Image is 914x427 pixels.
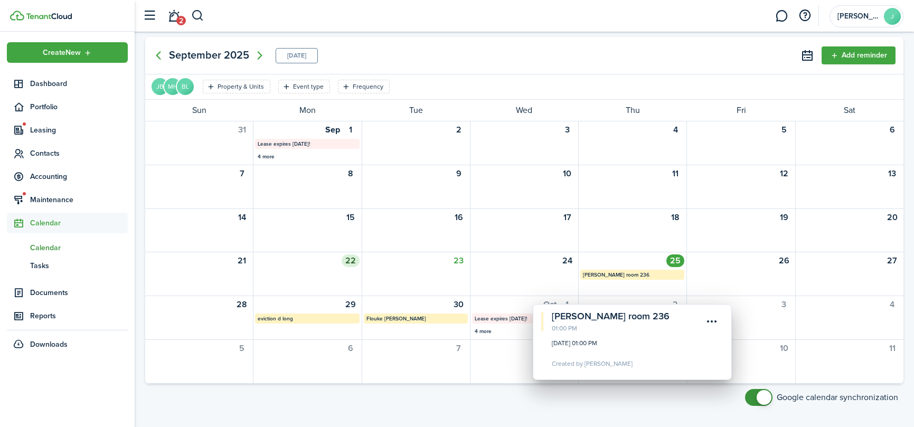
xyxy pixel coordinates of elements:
[224,46,249,64] span: 2025
[258,153,356,160] div: 4 more
[775,124,793,136] div: Friday, September 5, 2025
[30,242,128,253] span: Calendar
[253,100,361,121] div: Mon
[7,73,128,94] a: Dashboard
[362,100,470,121] div: Tue
[342,298,360,311] div: Monday, September 29, 2025
[164,78,181,95] avatar-text: MH
[775,211,793,224] div: Friday, September 19, 2025
[293,82,324,91] filter-tag-label: Event type
[30,148,128,159] span: Contacts
[191,7,204,25] button: Search
[775,254,793,267] div: Friday, September 26, 2025
[353,82,383,91] filter-tag-label: Frequency
[883,342,901,355] div: Saturday, October 11, 2025
[883,254,901,267] div: Saturday, September 27, 2025
[7,42,128,63] button: Open menu
[169,46,221,64] span: September
[30,287,128,298] span: Documents
[543,298,557,311] div: Oct
[30,217,128,229] span: Calendar
[342,124,360,136] div: Monday, September 1, 2025
[795,100,903,121] div: Sat
[255,314,359,324] mbsc-calendar-label: eviction d long
[666,211,684,224] div: Thursday, September 18, 2025
[475,327,573,335] div: 4 more
[450,211,468,224] div: Tuesday, September 16, 2025
[666,167,684,180] div: Thursday, September 11, 2025
[30,260,128,271] span: Tasks
[218,82,264,91] filter-tag-label: Property & Units
[7,306,128,326] a: Reports
[148,45,169,66] mbsc-button: Previous page
[164,3,184,30] a: Notifications
[342,254,360,267] div: Monday, September 22, 2025
[276,48,318,63] mbsc-calendar-today: Today
[233,124,251,136] div: Sunday, August 31, 2025
[278,80,330,93] filter-tag: Open filter
[450,298,468,311] div: Tuesday, September 30, 2025
[558,298,576,311] div: Wednesday, October 1, 2025
[139,6,159,26] button: Open sidebar
[30,78,128,89] span: Dashboard
[558,167,576,180] div: Wednesday, September 10, 2025
[470,100,578,121] div: Wed
[145,100,253,121] div: Sun
[558,254,576,267] div: Wednesday, September 24, 2025
[775,298,793,311] div: Friday, October 3, 2025
[30,194,128,205] span: Maintenance
[233,211,251,224] div: Sunday, September 14, 2025
[10,11,24,21] img: TenantCloud
[775,167,793,180] div: Friday, September 12, 2025
[364,314,468,324] mbsc-calendar-label: Flouke [PERSON_NAME]
[30,101,128,112] span: Portfolio
[450,124,468,136] div: Tuesday, September 2, 2025
[796,7,814,25] button: Open resource center
[883,298,901,311] div: Saturday, October 4, 2025
[177,78,194,95] avatar-text: BL
[837,13,880,20] span: Joe
[7,257,128,274] a: Tasks
[686,100,795,121] div: Fri
[342,342,360,355] div: Monday, October 6, 2025
[558,211,576,224] div: Wednesday, September 17, 2025
[552,309,703,333] div: [PERSON_NAME] room 23601:00 PM
[822,46,896,64] button: Add reminder
[578,100,686,121] div: Thu
[30,339,68,350] span: Downloads
[552,358,713,369] calendar-event-author: Created by [PERSON_NAME]
[883,167,901,180] div: Saturday, September 13, 2025
[450,254,468,267] div: Today, Tuesday, September 23, 2025
[666,254,684,267] div: Thursday, September 25, 2025
[883,211,901,224] div: Saturday, September 20, 2025
[249,45,270,66] mbsc-button: Next page
[43,49,81,56] span: Create New
[666,124,684,136] div: Thursday, September 4, 2025
[169,46,249,64] mbsc-button: September2025
[552,338,713,348] time: [DATE] 01:00 PM
[233,342,251,355] div: Sunday, October 5, 2025
[7,239,128,257] a: Calendar
[233,298,251,311] div: Sunday, September 28, 2025
[233,254,251,267] div: Sunday, September 21, 2025
[580,270,684,280] mbsc-calendar-label: [PERSON_NAME] room 236
[450,342,468,355] div: Tuesday, October 7, 2025
[883,124,901,136] div: Saturday, September 6, 2025
[342,167,360,180] div: Monday, September 8, 2025
[30,310,128,321] span: Reports
[255,139,359,149] mbsc-calendar-label: Lease expires [DATE]!
[287,49,306,63] mbsc-button: [DATE]
[325,124,340,136] div: Sep
[176,16,186,25] span: 2
[30,125,128,136] span: Leasing
[775,342,793,355] div: Friday, October 10, 2025
[666,298,684,311] div: Thursday, October 2, 2025
[203,80,270,93] filter-tag: Open filter
[233,167,251,180] div: Sunday, September 7, 2025
[771,3,791,30] a: Messaging
[342,211,360,224] div: Monday, September 15, 2025
[703,312,721,330] button: Open menu
[450,167,468,180] div: Tuesday, September 9, 2025
[338,80,390,93] filter-tag: Open filter
[472,314,576,324] mbsc-calendar-label: Lease expires [DATE]!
